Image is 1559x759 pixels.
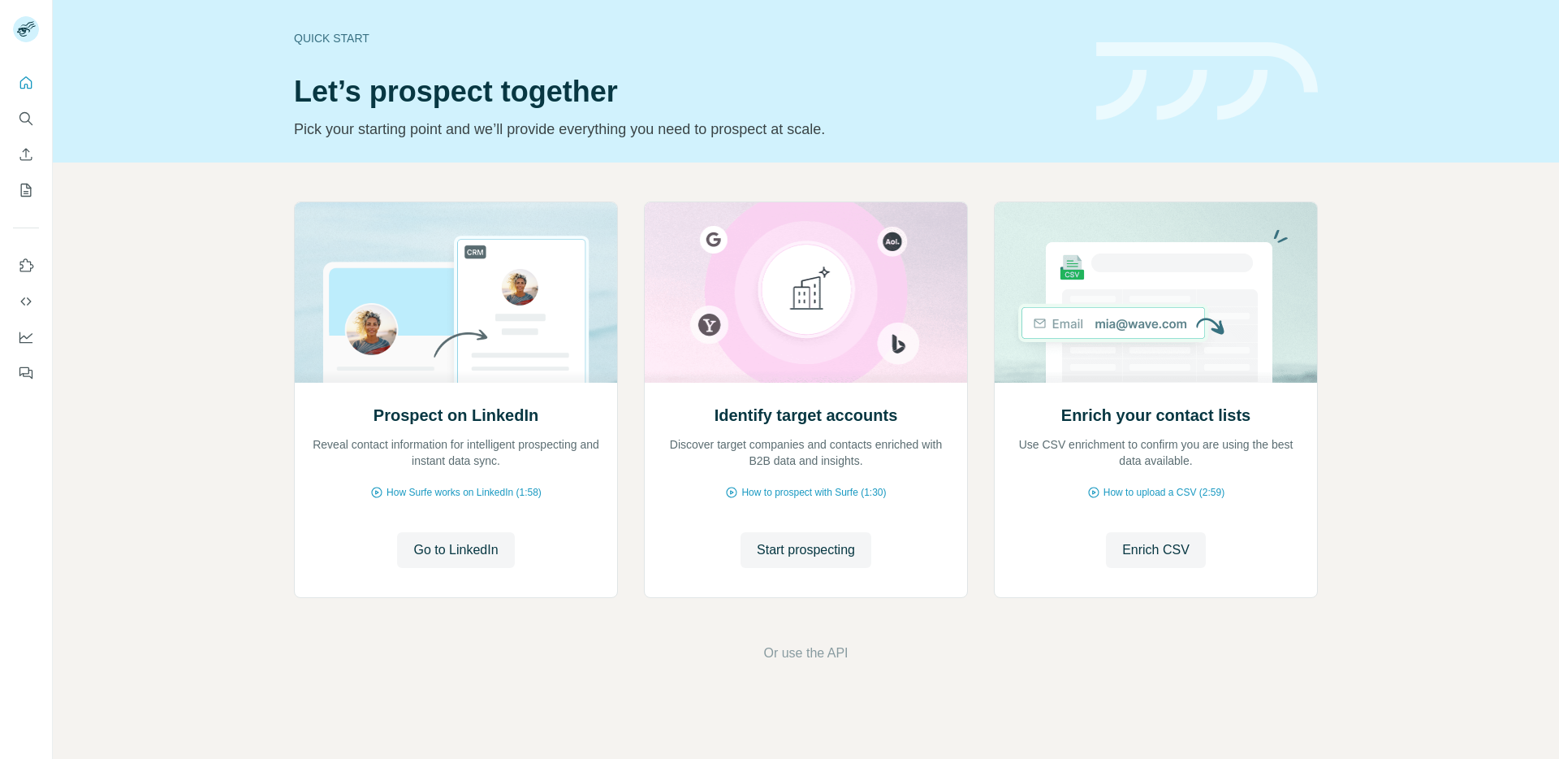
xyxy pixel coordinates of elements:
[757,540,855,560] span: Start prospecting
[13,323,39,352] button: Dashboard
[294,118,1077,141] p: Pick your starting point and we’ll provide everything you need to prospect at scale.
[1103,485,1224,500] span: How to upload a CSV (2:59)
[13,104,39,133] button: Search
[13,358,39,388] button: Feedback
[1122,540,1190,560] span: Enrich CSV
[294,202,618,383] img: Prospect on LinkedIn
[1061,404,1250,427] h2: Enrich your contact lists
[741,485,886,500] span: How to prospect with Surfe (1:30)
[374,404,538,427] h2: Prospect on LinkedIn
[397,532,514,568] button: Go to LinkedIn
[13,68,39,98] button: Quick start
[13,251,39,280] button: Use Surfe on LinkedIn
[741,532,871,568] button: Start prospecting
[994,202,1318,383] img: Enrich your contact lists
[1011,436,1301,469] p: Use CSV enrichment to confirm you are using the best data available.
[13,140,39,169] button: Enrich CSV
[413,540,498,560] span: Go to LinkedIn
[644,202,968,383] img: Identify target accounts
[715,404,898,427] h2: Identify target accounts
[387,485,542,500] span: How Surfe works on LinkedIn (1:58)
[1096,42,1318,121] img: banner
[294,76,1077,108] h1: Let’s prospect together
[311,436,601,469] p: Reveal contact information for intelligent prospecting and instant data sync.
[13,176,39,205] button: My lists
[1106,532,1206,568] button: Enrich CSV
[661,436,951,469] p: Discover target companies and contacts enriched with B2B data and insights.
[294,30,1077,46] div: Quick start
[763,644,848,663] button: Or use the API
[13,287,39,316] button: Use Surfe API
